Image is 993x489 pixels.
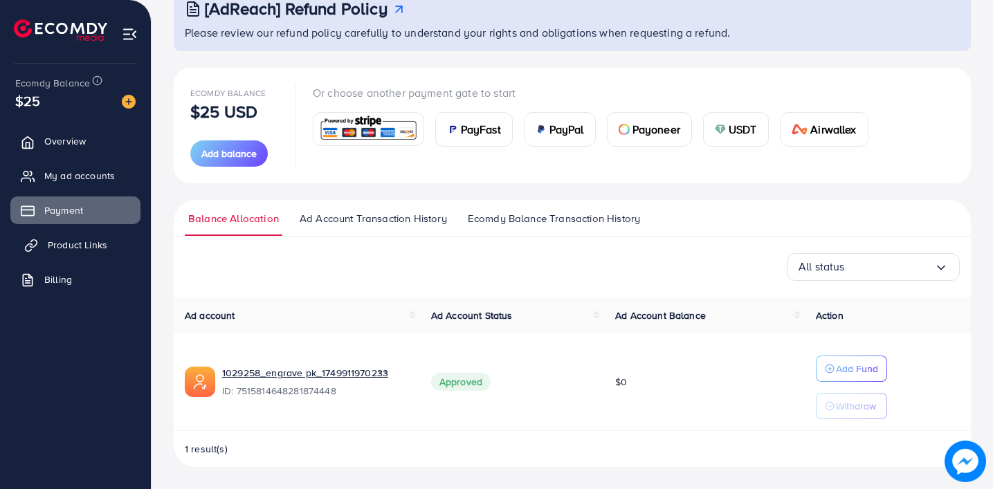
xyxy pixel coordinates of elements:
span: All status [799,256,845,277]
a: cardUSDT [703,112,769,147]
input: Search for option [845,256,934,277]
img: card [318,114,419,144]
span: Payment [44,203,83,217]
span: Ad Account Transaction History [300,211,447,226]
a: card [313,112,424,146]
a: Overview [10,127,140,155]
p: Withdraw [836,398,876,414]
a: Payment [10,196,140,224]
img: card [792,124,808,135]
span: Balance Allocation [188,211,279,226]
span: Ecomdy Balance [190,87,266,99]
span: Product Links [48,238,107,252]
img: logo [14,19,107,41]
div: <span class='underline'>1029258_engrave pk_1749911970233</span></br>7515814648281874448 [222,366,409,398]
span: Airwallex [810,121,856,138]
img: image [945,441,986,482]
button: Add balance [190,140,268,167]
img: card [447,124,458,135]
span: USDT [729,121,757,138]
span: Ecomdy Balance [15,76,90,90]
img: card [536,124,547,135]
span: Action [816,308,844,322]
button: Add Fund [816,356,887,382]
span: PayPal [549,121,584,138]
img: ic-ads-acc.e4c84228.svg [185,367,215,397]
a: cardPayoneer [607,112,692,147]
img: card [715,124,726,135]
a: cardPayFast [435,112,513,147]
p: Please review our refund policy carefully to understand your rights and obligations when requesti... [185,24,963,41]
span: Add balance [201,147,257,160]
p: Or choose another payment gate to start [313,84,880,101]
p: $25 USD [190,103,257,120]
span: Overview [44,134,86,148]
span: Approved [431,373,491,391]
span: Ad account [185,308,235,322]
span: Payoneer [632,121,680,138]
a: cardPayPal [524,112,596,147]
span: Ad Account Status [431,308,513,322]
span: ID: 7515814648281874448 [222,384,409,398]
button: Withdraw [816,393,887,419]
span: Ecomdy Balance Transaction History [468,211,640,226]
span: $0 [615,375,627,389]
p: Add Fund [836,360,878,377]
span: Ad Account Balance [615,308,706,322]
span: Billing [44,273,72,286]
img: image [122,95,136,109]
span: PayFast [461,121,501,138]
span: My ad accounts [44,169,115,183]
div: Search for option [787,253,960,281]
a: cardAirwallex [780,112,868,147]
a: 1029258_engrave pk_1749911970233 [222,366,409,380]
img: card [619,124,630,135]
a: Product Links [10,231,140,259]
img: menu [122,26,138,42]
span: 1 result(s) [185,442,228,456]
span: $25 [15,91,40,111]
a: Billing [10,266,140,293]
a: My ad accounts [10,162,140,190]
